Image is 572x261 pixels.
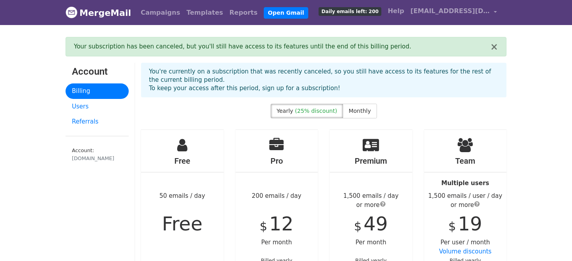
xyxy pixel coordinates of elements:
button: × [490,42,498,52]
span: Free [162,213,203,235]
span: $ [260,219,267,233]
strong: Multiple users [441,180,489,187]
span: Daily emails left: 200 [319,7,381,16]
small: Account: [72,147,122,162]
span: Monthly [349,108,371,114]
span: $ [448,219,456,233]
a: Templates [183,5,226,21]
div: [DOMAIN_NAME] [72,155,122,162]
span: 19 [458,213,482,235]
a: Open Gmail [264,7,308,19]
a: Volume discounts [439,248,491,255]
div: 1,500 emails / user / day or more [424,191,507,209]
span: 12 [269,213,294,235]
span: (25% discount) [295,108,337,114]
p: You're currently on a subscription that was recently canceled, so you still have access to its fe... [149,68,499,93]
a: MergeMail [66,4,131,21]
h4: Premium [330,156,412,166]
span: 49 [363,213,388,235]
a: Billing [66,83,129,99]
a: Reports [226,5,261,21]
h4: Free [141,156,224,166]
span: Yearly [276,108,293,114]
h4: Pro [236,156,318,166]
div: Your subscription has been canceled, but you'll still have access to its features until the end o... [74,42,490,51]
a: [EMAIL_ADDRESS][DOMAIN_NAME] [407,3,500,22]
a: Campaigns [137,5,183,21]
h4: Team [424,156,507,166]
h3: Account [72,66,122,77]
span: $ [354,219,361,233]
img: MergeMail logo [66,6,77,18]
a: Users [66,99,129,114]
a: Daily emails left: 200 [315,3,385,19]
a: Help [385,3,407,19]
div: 1,500 emails / day or more [330,191,412,209]
a: Referrals [66,114,129,130]
span: [EMAIL_ADDRESS][DOMAIN_NAME] [410,6,490,16]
